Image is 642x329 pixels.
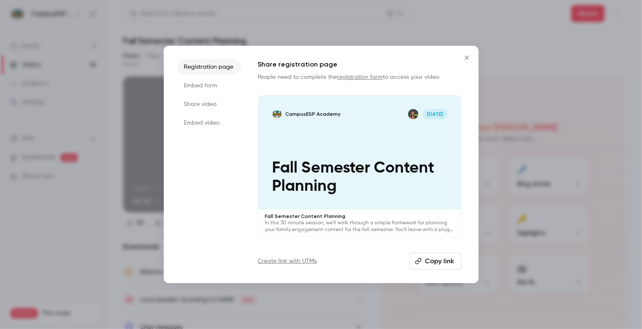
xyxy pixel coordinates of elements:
h1: Share registration page [258,59,462,70]
img: Mira Gandhi [408,109,418,119]
p: People need to complete the to access your video [258,73,462,81]
li: Embed form [177,78,241,93]
button: Close [458,49,475,66]
p: Fall Semester Content Planning [265,213,454,220]
a: Fall Semester Content PlanningCampusESP AcademyMira Gandhi[DATE]Fall Semester Content PlanningFal... [258,95,462,237]
p: CampusESP Academy [286,111,341,117]
li: Registration page [177,59,241,75]
li: Embed video [177,115,241,131]
a: registration form [337,74,383,80]
button: Copy link [409,253,462,270]
a: Create link with UTMs [258,257,317,265]
p: Fall Semester Content Planning [272,159,447,196]
img: Fall Semester Content Planning [272,109,282,119]
li: Share video [177,97,241,112]
p: In this 30 minute session, we’ll walk through a simple framework for planning your family engagem... [265,220,454,233]
span: [DATE] [423,109,448,119]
